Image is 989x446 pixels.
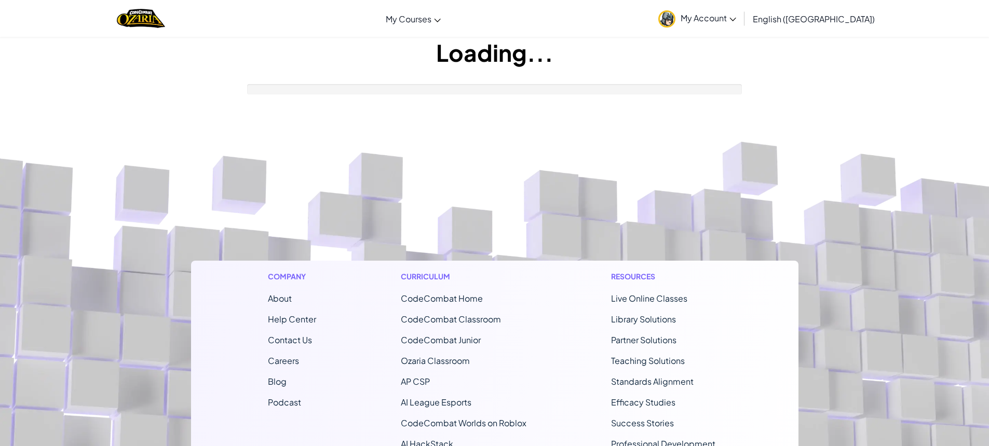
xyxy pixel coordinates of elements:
[611,271,722,282] h1: Resources
[401,334,481,345] a: CodeCombat Junior
[117,8,165,29] a: Ozaria by CodeCombat logo
[401,417,526,428] a: CodeCombat Worlds on Roblox
[401,376,430,387] a: AP CSP
[748,5,880,33] a: English ([GEOGRAPHIC_DATA])
[268,293,292,304] a: About
[753,13,875,24] span: English ([GEOGRAPHIC_DATA])
[611,355,685,366] a: Teaching Solutions
[658,10,675,28] img: avatar
[611,293,687,304] a: Live Online Classes
[653,2,741,35] a: My Account
[268,397,301,408] a: Podcast
[386,13,431,24] span: My Courses
[268,271,316,282] h1: Company
[611,334,676,345] a: Partner Solutions
[268,334,312,345] span: Contact Us
[268,376,287,387] a: Blog
[401,271,526,282] h1: Curriculum
[401,355,470,366] a: Ozaria Classroom
[401,293,483,304] span: CodeCombat Home
[611,397,675,408] a: Efficacy Studies
[117,8,165,29] img: Home
[381,5,446,33] a: My Courses
[401,314,501,325] a: CodeCombat Classroom
[611,417,674,428] a: Success Stories
[401,397,471,408] a: AI League Esports
[611,376,694,387] a: Standards Alignment
[268,355,299,366] a: Careers
[611,314,676,325] a: Library Solutions
[681,12,736,23] span: My Account
[268,314,316,325] a: Help Center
